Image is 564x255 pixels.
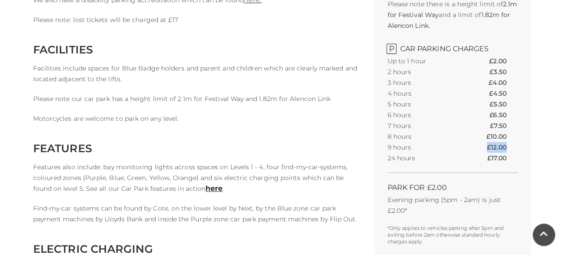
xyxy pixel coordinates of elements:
th: Up to 1 hour [388,56,459,66]
th: 9 hours [388,142,459,153]
p: Please note our car park has a height limit of 2.1m for Festival Way and 1.82m for Alencon Link [33,93,361,104]
th: £3.50 [490,66,517,77]
th: £4.50 [489,88,517,99]
p: Motorcycles are welcome to park on any level. [33,113,361,124]
a: here [205,184,223,193]
p: Evening parking (5pm - 2am) is just £2.00* [388,194,518,216]
p: Features also include: bay monitoring lights across spaces on Levels 1 - 4, four find-my-car-syst... [33,162,361,194]
h2: FEATURES [33,142,361,155]
h2: FACILITIES [33,43,361,56]
h2: PARK FOR £2.00 [388,183,518,192]
th: 2 hours [388,66,459,77]
th: 8 hours [388,131,459,142]
th: £7.50 [490,120,517,131]
th: 7 hours [388,120,459,131]
th: 24 hours [388,153,459,163]
th: £10.00 [486,131,518,142]
th: 4 hours [388,88,459,99]
p: Find-my-car systems can be found by Cote, on the lower level by Next, by the Blue zone car park p... [33,203,361,224]
th: £17.00 [487,153,518,163]
th: £12.00 [487,142,518,153]
h2: Car Parking Charges [388,40,518,53]
th: £5.50 [490,99,517,110]
p: *Only applies to vehicles parking after 5pm and exiting before 2am otherwise standard hourly char... [388,225,518,245]
th: 6 hours [388,110,459,120]
th: 5 hours [388,99,459,110]
p: Please note: lost tickets will be charged at £17 [33,14,361,25]
p: Facilities include spaces for Blue Badge holders and parent and children which are clearly marked... [33,63,361,84]
th: £6.50 [490,110,517,120]
th: £4.00 [489,77,517,88]
th: 3 hours [388,77,459,88]
th: £2.00 [489,56,517,66]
